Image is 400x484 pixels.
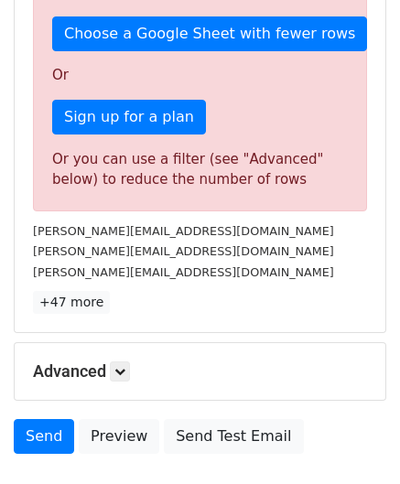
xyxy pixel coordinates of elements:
[33,291,110,314] a: +47 more
[33,244,334,258] small: [PERSON_NAME][EMAIL_ADDRESS][DOMAIN_NAME]
[52,149,348,190] div: Or you can use a filter (see "Advanced" below) to reduce the number of rows
[52,100,206,134] a: Sign up for a plan
[33,224,334,238] small: [PERSON_NAME][EMAIL_ADDRESS][DOMAIN_NAME]
[33,361,367,382] h5: Advanced
[33,265,334,279] small: [PERSON_NAME][EMAIL_ADDRESS][DOMAIN_NAME]
[14,419,74,454] a: Send
[164,419,303,454] a: Send Test Email
[52,16,367,51] a: Choose a Google Sheet with fewer rows
[52,66,348,85] p: Or
[79,419,159,454] a: Preview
